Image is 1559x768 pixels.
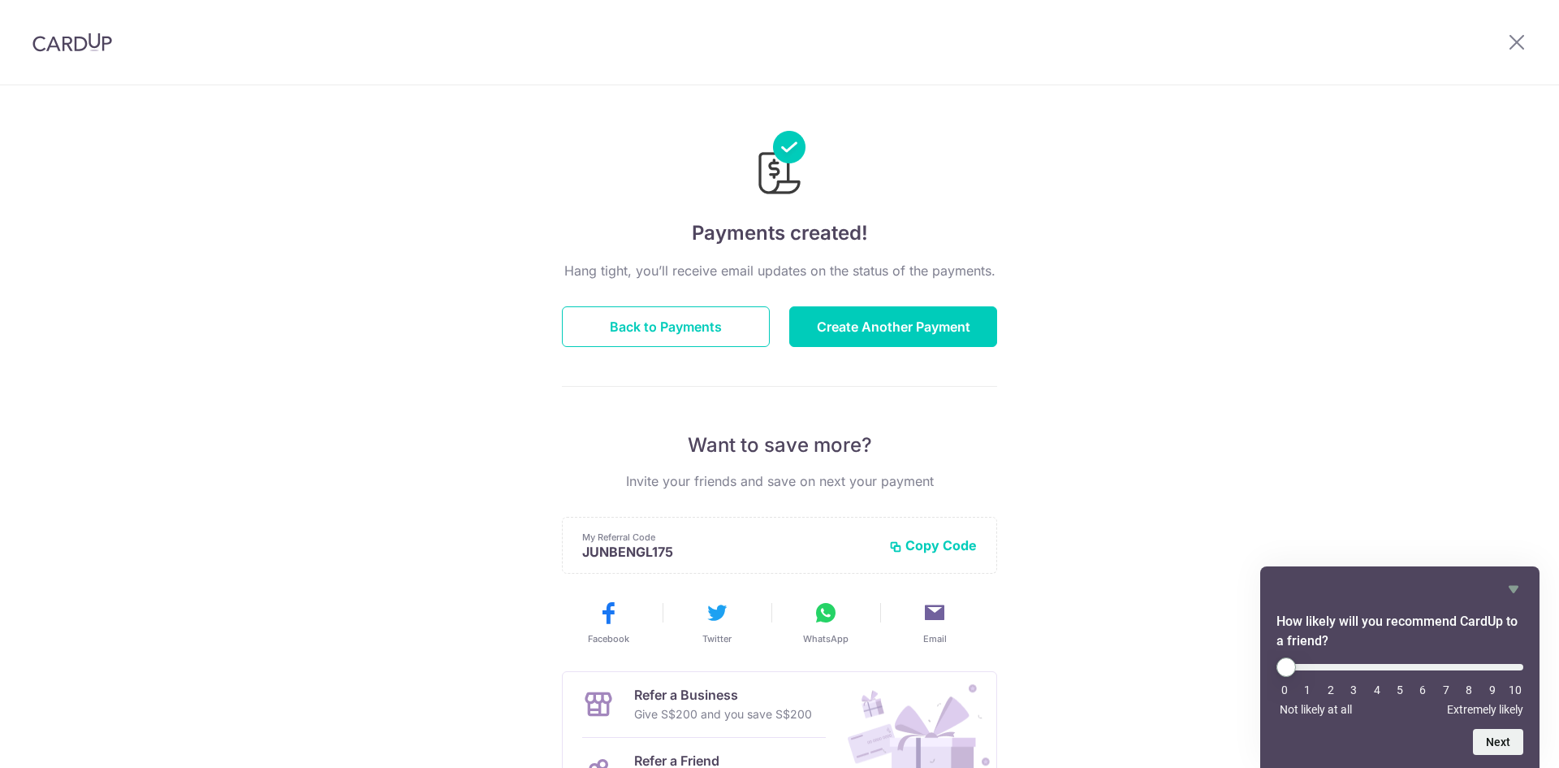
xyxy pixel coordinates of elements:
p: Refer a Business [634,685,812,705]
p: Want to save more? [562,432,997,458]
li: 9 [1484,683,1501,696]
div: How likely will you recommend CardUp to a friend? Select an option from 0 to 10, with 0 being Not... [1276,579,1523,755]
li: 5 [1392,683,1408,696]
button: Twitter [669,600,765,645]
div: How likely will you recommend CardUp to a friend? Select an option from 0 to 10, with 0 being Not... [1276,657,1523,716]
p: JUNBENGL175 [582,544,876,560]
p: My Referral Code [582,531,876,544]
img: CardUp [32,33,112,52]
button: Email [887,600,982,645]
p: Give S$200 and you save S$200 [634,705,812,724]
button: Copy Code [889,537,977,553]
img: Payments [754,131,805,199]
button: Next question [1473,729,1523,755]
li: 6 [1414,683,1431,696]
button: Back to Payments [562,306,770,347]
button: Hide survey [1504,579,1523,599]
h4: Payments created! [562,219,997,248]
span: Email [923,632,947,645]
button: WhatsApp [778,600,874,645]
span: Facebook [588,632,629,645]
li: 7 [1438,683,1454,696]
li: 0 [1276,683,1293,696]
span: Twitter [702,632,732,645]
span: Not likely at all [1280,703,1352,716]
li: 10 [1507,683,1523,696]
h2: How likely will you recommend CardUp to a friend? Select an option from 0 to 10, with 0 being Not... [1276,612,1523,651]
span: Extremely likely [1447,703,1523,716]
li: 8 [1461,683,1477,696]
button: Facebook [560,600,656,645]
p: Invite your friends and save on next your payment [562,471,997,491]
li: 2 [1323,683,1339,696]
li: 1 [1299,683,1315,696]
li: 3 [1345,683,1362,696]
li: 4 [1369,683,1385,696]
button: Create Another Payment [789,306,997,347]
span: WhatsApp [803,632,849,645]
p: Hang tight, you’ll receive email updates on the status of the payments. [562,261,997,280]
